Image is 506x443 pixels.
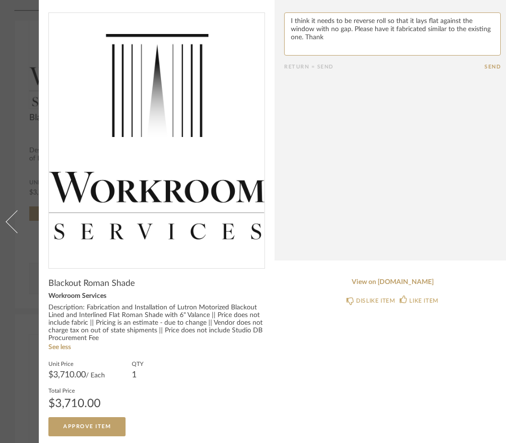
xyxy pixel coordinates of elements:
div: 0 [49,13,264,261]
div: DISLIKE ITEM [356,296,395,306]
div: 1 [132,371,143,379]
div: Return = Send [284,64,484,70]
button: Approve Item [48,417,126,436]
div: LIKE ITEM [409,296,438,306]
span: Approve Item [63,424,111,429]
button: Send [484,64,501,70]
label: QTY [132,360,143,367]
label: Unit Price [48,360,105,367]
img: e95930b7-1f8f-4511-b612-80df29cec021_1000x1000.jpg [49,13,264,261]
div: $3,710.00 [48,398,101,409]
span: Blackout Roman Shade [48,278,135,289]
span: $3,710.00 [48,371,86,379]
div: Description: Fabrication and Installation of Lutron Motorized Blackout Lined and Interlined Flat ... [48,304,265,342]
span: / Each [86,372,105,379]
a: View on [DOMAIN_NAME] [284,278,501,286]
div: Workroom Services [48,293,265,300]
label: Total Price [48,386,101,394]
a: See less [48,344,71,351]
